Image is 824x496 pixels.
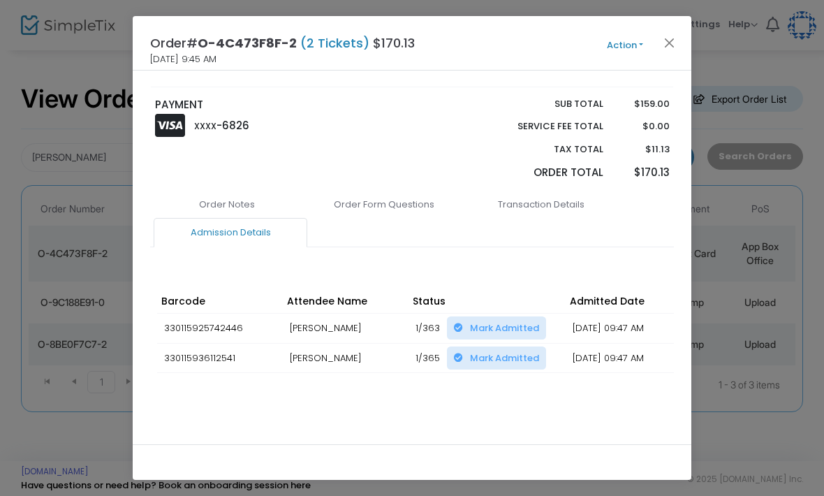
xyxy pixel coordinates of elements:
th: Attendee Name [283,275,409,314]
p: $159.00 [617,97,669,111]
td: 330115936112541 [157,343,283,373]
th: Admitted Date [566,275,691,314]
span: Mark Admitted [470,321,539,335]
span: [DATE] 9:45 AM [150,52,216,66]
button: Close [661,34,679,52]
span: (2 Tickets) [297,34,373,52]
th: Status [409,275,566,314]
td: [DATE] 09:47 AM [566,314,691,344]
p: Order Total [485,165,603,181]
a: Transaction Details [464,190,618,219]
td: [PERSON_NAME] [283,314,409,344]
span: 1/363 [415,321,440,335]
span: O-4C473F8F-2 [198,34,297,52]
button: Action [583,38,667,53]
td: 330115925742446 [157,314,283,344]
p: Tax Total [485,143,603,156]
a: Admission Details [154,218,307,247]
p: $11.13 [617,143,669,156]
p: Service Fee Total [485,119,603,133]
a: Order Notes [150,190,304,219]
span: XXXX [194,120,216,132]
a: Order Form Questions [307,190,461,219]
p: PAYMENT [155,97,406,113]
td: [DATE] 09:47 AM [566,343,691,373]
p: Sub total [485,97,603,111]
span: -6826 [216,118,249,133]
th: Barcode [157,275,283,314]
p: $0.00 [617,119,669,133]
span: Mark Admitted [470,351,539,365]
span: 1/365 [415,351,440,365]
p: $170.13 [617,165,669,181]
td: [PERSON_NAME] [283,343,409,373]
h4: Order# $170.13 [150,34,415,52]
